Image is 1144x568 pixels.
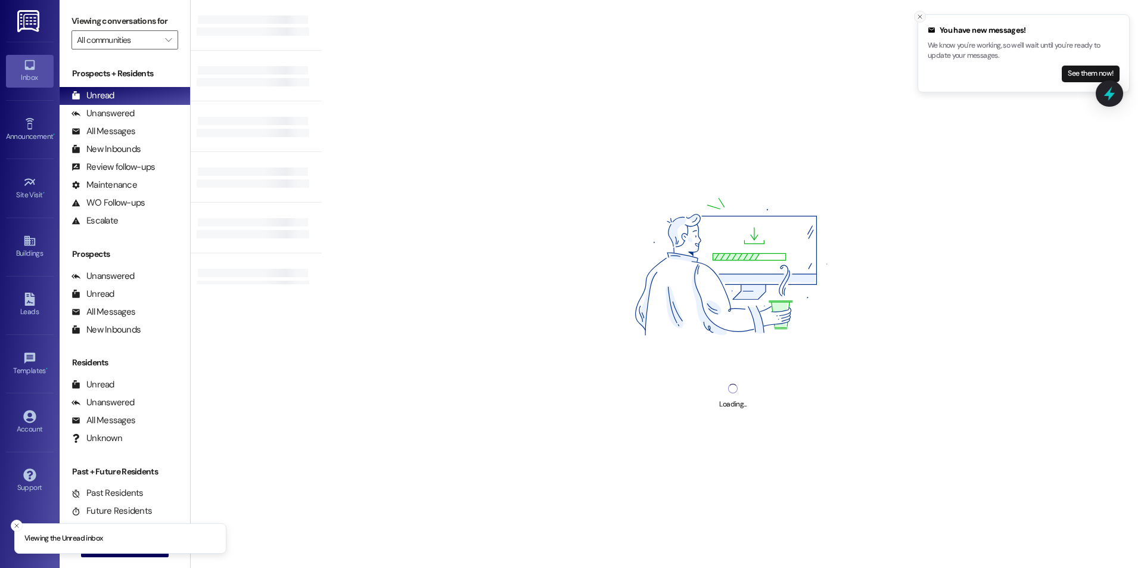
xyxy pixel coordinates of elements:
div: Escalate [71,215,118,227]
div: Past Residents [71,487,144,499]
a: Leads [6,289,54,321]
div: All Messages [71,306,135,318]
div: Unread [71,378,114,391]
div: Prospects + Residents [60,67,190,80]
a: Templates • [6,348,54,380]
div: New Inbounds [71,143,141,156]
button: See them now! [1062,66,1120,82]
div: You have new messages! [928,24,1120,36]
div: All Messages [71,414,135,427]
div: Unknown [71,432,122,445]
div: Loading... [719,398,746,411]
a: Site Visit • [6,172,54,204]
div: WO Follow-ups [71,197,145,209]
div: Unread [71,89,114,102]
div: Past + Future Residents [60,465,190,478]
div: Unanswered [71,107,135,120]
a: Inbox [6,55,54,87]
a: Buildings [6,231,54,263]
a: Support [6,465,54,497]
label: Viewing conversations for [71,12,178,30]
p: Viewing the Unread inbox [24,533,102,544]
div: Future Residents [71,505,152,517]
div: Maintenance [71,179,137,191]
i:  [165,35,172,45]
div: Prospects [60,248,190,260]
a: Account [6,406,54,439]
p: We know you're working, so we'll wait until you're ready to update your messages. [928,41,1120,61]
input: All communities [77,30,159,49]
span: • [46,365,48,373]
img: ResiDesk Logo [17,10,42,32]
div: Residents [60,356,190,369]
div: All Messages [71,125,135,138]
span: • [43,189,45,197]
div: Review follow-ups [71,161,155,173]
div: Unanswered [71,396,135,409]
button: Close toast [914,11,926,23]
div: Unanswered [71,270,135,283]
span: • [53,131,55,139]
div: Unread [71,288,114,300]
div: New Inbounds [71,324,141,336]
button: Close toast [11,520,23,532]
